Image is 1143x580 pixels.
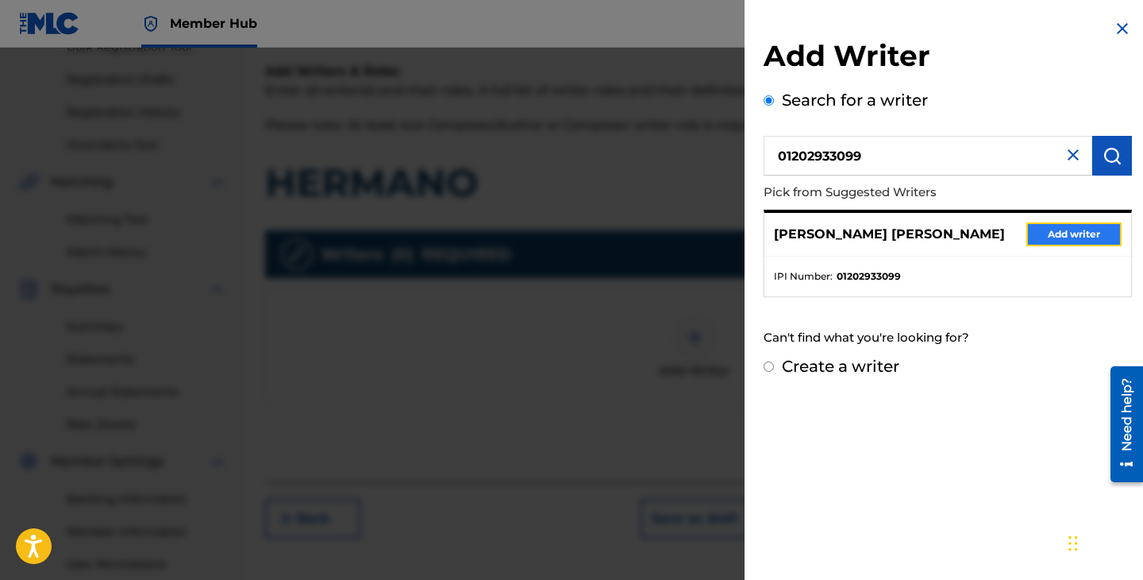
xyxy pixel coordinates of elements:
[774,225,1005,244] p: [PERSON_NAME] [PERSON_NAME]
[19,12,80,35] img: MLC Logo
[170,14,257,33] span: Member Hub
[782,357,899,376] label: Create a writer
[837,269,901,284] strong: 01202933099
[774,269,833,284] span: IPI Number :
[1026,222,1122,246] button: Add writer
[782,91,928,110] label: Search for a writer
[764,176,1041,210] p: Pick from Suggested Writers
[1103,146,1122,165] img: Search Works
[764,136,1092,176] input: Search writer's name or IPI Number
[764,38,1132,79] h2: Add Writer
[1064,504,1143,580] iframe: Chat Widget
[1068,520,1078,567] div: Arrastrar
[1099,359,1143,490] iframe: Resource Center
[764,321,1132,355] div: Can't find what you're looking for?
[1064,504,1143,580] div: Widget de chat
[1064,145,1083,164] img: close
[141,14,160,33] img: Top Rightsholder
